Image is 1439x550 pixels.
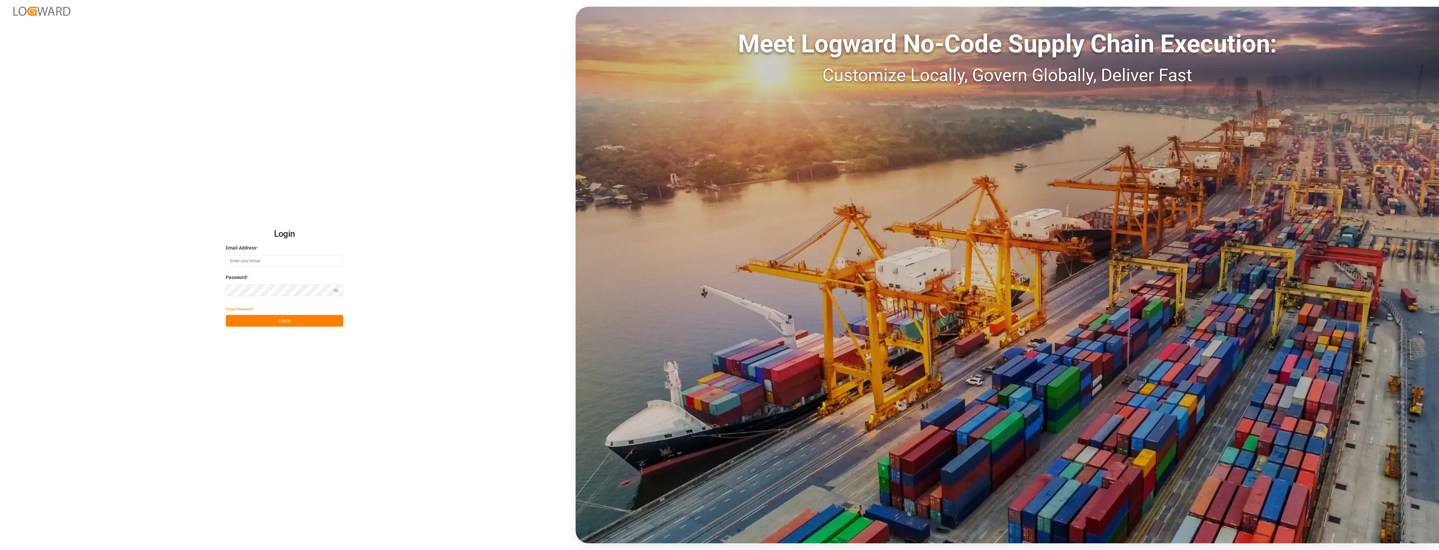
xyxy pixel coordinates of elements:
button: Forgot Password? [226,303,253,315]
div: Customize Locally, Govern Globally, Deliver Fast [576,62,1439,89]
h2: Login [226,223,343,245]
img: Logward_new_orange.png [13,7,70,16]
span: Email Address [226,244,256,252]
div: Meet Logward No-Code Supply Chain Execution: [576,25,1439,62]
button: Log In [226,315,343,327]
input: Enter your email [226,255,343,267]
span: Password [226,274,247,281]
